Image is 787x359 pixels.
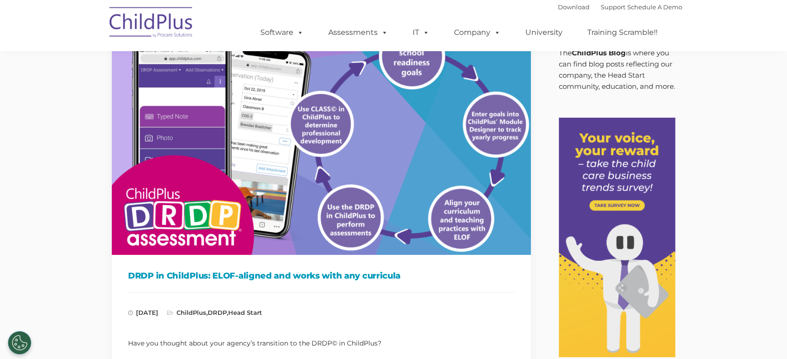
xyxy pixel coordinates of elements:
[251,23,313,42] a: Software
[601,3,625,11] a: Support
[319,23,397,42] a: Assessments
[627,3,682,11] a: Schedule A Demo
[559,47,675,92] p: The is where you can find blog posts reflecting our company, the Head Start community, education,...
[403,23,439,42] a: IT
[167,309,262,316] span: , ,
[578,23,667,42] a: Training Scramble!!
[105,0,198,47] img: ChildPlus by Procare Solutions
[128,309,158,316] span: [DATE]
[558,3,590,11] a: Download
[128,269,515,283] h1: DRDP in ChildPlus: ELOF-aligned and works with any curricula
[445,23,510,42] a: Company
[572,48,626,57] strong: ChildPlus Blog
[128,338,515,349] p: Have you thought about your agency’s transition to the DRDP© in ChildPlus?
[516,23,572,42] a: University
[8,331,31,354] button: Cookies Settings
[558,3,682,11] font: |
[228,309,262,316] a: Head Start
[176,309,206,316] a: ChildPlus
[208,309,227,316] a: DRDP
